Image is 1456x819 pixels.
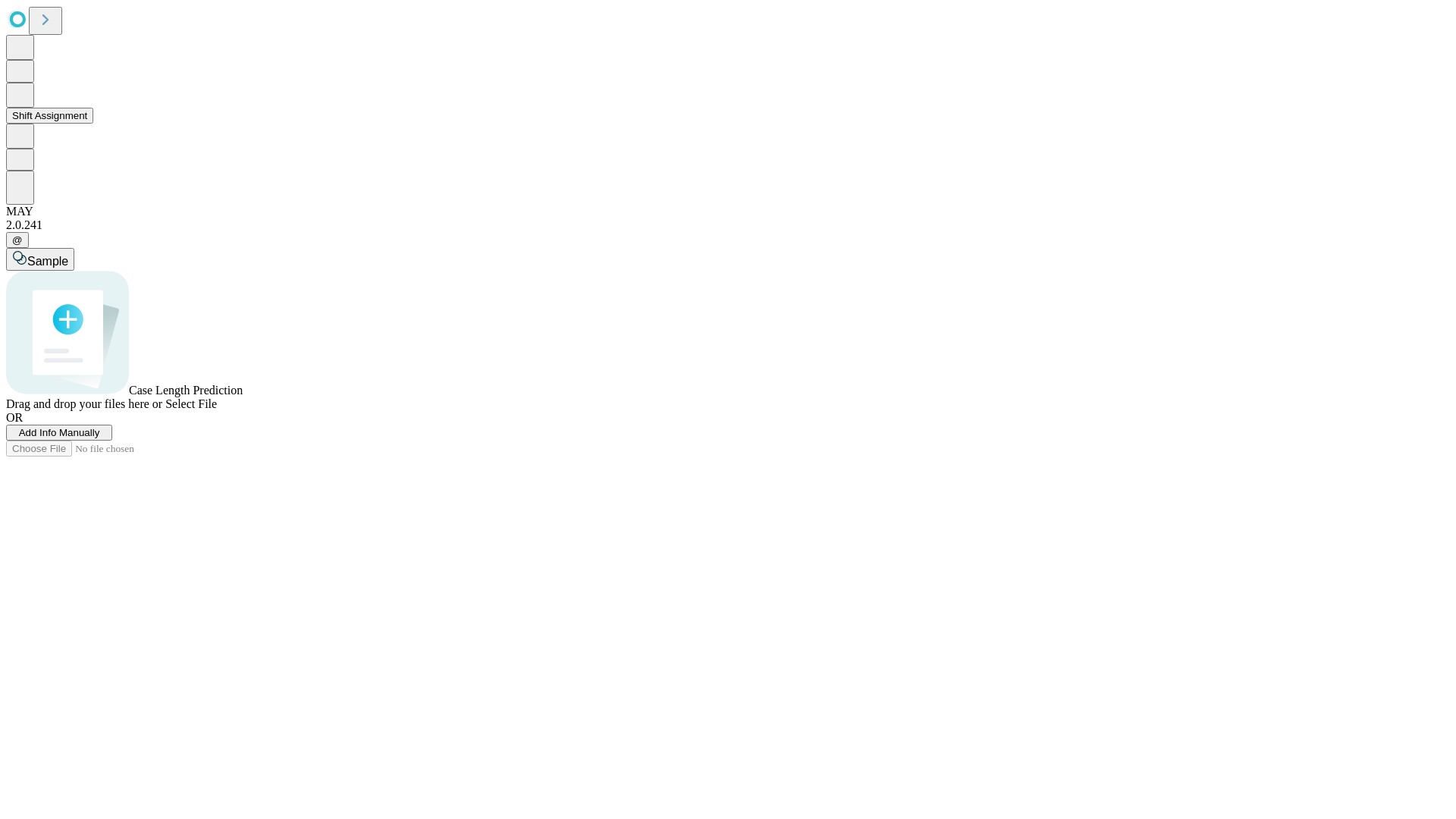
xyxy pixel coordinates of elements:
[129,384,243,397] span: Case Length Prediction
[27,255,68,268] span: Sample
[12,234,23,246] span: @
[165,397,217,410] span: Select File
[6,411,23,424] span: OR
[6,397,162,410] span: Drag and drop your files here or
[6,218,1450,232] div: 2.0.241
[6,248,74,271] button: Sample
[6,205,1450,218] div: MAY
[6,232,29,248] button: @
[6,108,93,124] button: Shift Assignment
[6,425,112,441] button: Add Info Manually
[19,427,100,438] span: Add Info Manually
